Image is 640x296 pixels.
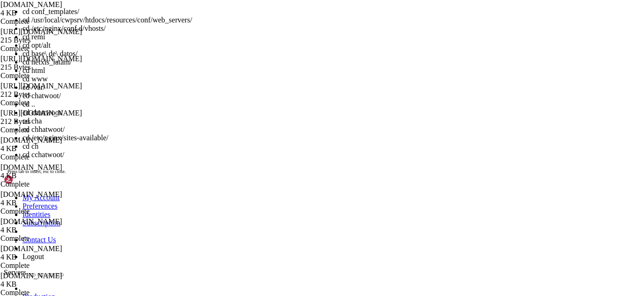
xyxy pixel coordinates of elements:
div: 4 KB [0,253,87,261]
div: 212 Bytes [0,90,87,99]
span: main.cf [0,245,87,261]
span: main.cf [0,163,87,180]
div: Complete [0,72,87,80]
x-row: [DOMAIN_NAME]. [4,67,518,75]
x-row: [root@hosting ~]# dig +short mx [DOMAIN_NAME] [4,123,518,131]
div: Complete [0,17,87,26]
span: [URL][DOMAIN_NAME] [0,109,82,117]
x-row: [root@hosting ~]# dig +short txt [DOMAIN_NAME] [4,210,518,218]
span: [DOMAIN_NAME] [0,190,62,198]
x-row: [root@hosting ~]# dig [DOMAIN_NAME] +short # Debe devolver [TECHNICAL_ID] [4,4,518,12]
span: mysql-virtual_vacation.cf [0,55,87,72]
span: [DOMAIN_NAME] [0,272,62,280]
x-row: [DOMAIN_NAME]. [4,115,518,123]
x-row: 0 [DOMAIN_NAME]. [4,131,518,139]
div: 212 Bytes [0,117,87,126]
div: Complete [0,180,87,188]
x-row: [root@hosting ~]# [4,20,518,28]
span: [DOMAIN_NAME] [0,136,62,144]
div: Complete [0,44,87,53]
x-row: [root@hosting ~]# dig +short [DOMAIN_NAME] [4,139,518,147]
div: 4 KB [0,226,87,234]
x-row: [root@hosting ~]# ^C [4,179,518,187]
x-row: [root@hosting ~]# [4,51,518,59]
x-row: [root@hosting ~]# dig +short [DOMAIN_NAME] [4,155,518,163]
span: [DOMAIN_NAME] [0,217,62,225]
span: main.cf [0,272,87,289]
span: # Verificar PTR (reverse DNS) - ¡Ahora debe funcionar! [67,43,270,51]
span: [DOMAIN_NAME] [0,0,62,8]
span: [DOMAIN_NAME] [0,163,62,171]
span: [URL][DOMAIN_NAME] [0,28,82,36]
span: [URL][DOMAIN_NAME] [0,82,82,90]
x-row: [root@hosting ~]# [4,28,518,36]
div: 4 KB [0,144,87,153]
x-row: You have new mail in /var/spool/mail/root [4,202,518,210]
x-row: [root@hosting ~]# dig +short NS [DOMAIN_NAME] [4,99,518,107]
div: 4 KB [0,280,87,289]
span: main.cf [0,0,87,17]
x-row: [TECHNICAL_ID] [4,12,518,20]
x-row: [root@hosting ~]# dig -x [TECHNICAL_ID] +short [4,83,518,91]
x-row: [TECHNICAL_ID] [4,171,518,179]
x-row: [root@hosting ~]# [4,36,518,43]
x-row: [DOMAIN_NAME]. [4,91,518,99]
span: [URL][DOMAIN_NAME] [0,55,82,63]
div: 215 Bytes [0,36,87,44]
div: Complete [0,126,87,134]
x-row: "v=spf1 a mx ip4:192.145.37.233 ip4:213.199.56.241 include:[DOMAIN_NAME] ~all" [4,218,518,226]
div: Complete [0,99,87,107]
span: mysql-virtual_vacation.cf [0,82,87,99]
span: main.cf [0,136,87,153]
div: 4 KB [0,172,87,180]
div: Complete [0,234,87,243]
x-row: [root@hosting ~]# dig -x [TECHNICAL_ID] +short # Debe devolver [DOMAIN_NAME] [4,59,518,67]
x-row: [root@hosting ~]# [4,43,518,51]
span: mysql-virtual_vacation.cf [0,28,87,44]
div: Complete [0,261,87,270]
div: 215 Bytes [0,63,87,72]
x-row: [DOMAIN_NAME]. [4,163,518,171]
x-row: [root@hosting ~]# cd [4,226,518,234]
x-row: [root@hosting ~]# [4,75,518,83]
span: [DOMAIN_NAME] [0,245,62,253]
div: 4 KB [0,9,87,17]
div: Complete [0,207,87,216]
div: 4 KB [0,199,87,207]
span: main.cf [0,217,87,234]
x-row: "v=spf1 a mx ip4:192.145.37.233 ip4:213.199.56.241 include:[DOMAIN_NAME] ~alll" [4,195,518,202]
span: main.cf [0,190,87,207]
span: mysql-virtual_vacation.cf [0,109,87,126]
x-row: [TECHNICAL_ID] [4,147,518,155]
x-row: [DOMAIN_NAME]. [4,107,518,115]
div: Complete [0,153,87,161]
x-row: [root@hosting ~]# dig +short txt [DOMAIN_NAME] [4,187,518,195]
